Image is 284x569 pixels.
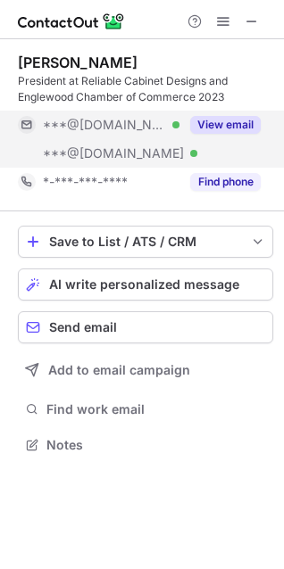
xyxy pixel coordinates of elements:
div: Save to List / ATS / CRM [49,235,242,249]
button: Reveal Button [190,173,261,191]
div: President at Reliable Cabinet Designs and Englewood Chamber of Commerce 2023 [18,73,273,105]
button: Find work email [18,397,273,422]
span: Send email [49,320,117,334]
span: Add to email campaign [48,363,190,377]
span: ***@[DOMAIN_NAME] [43,145,184,161]
button: Send email [18,311,273,343]
span: Notes [46,437,266,453]
span: ***@[DOMAIN_NAME] [43,117,166,133]
button: Reveal Button [190,116,261,134]
img: ContactOut v5.3.10 [18,11,125,32]
button: save-profile-one-click [18,226,273,258]
div: [PERSON_NAME] [18,54,138,71]
span: Find work email [46,401,266,417]
button: Add to email campaign [18,354,273,386]
button: Notes [18,433,273,458]
span: AI write personalized message [49,277,239,292]
button: AI write personalized message [18,268,273,301]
